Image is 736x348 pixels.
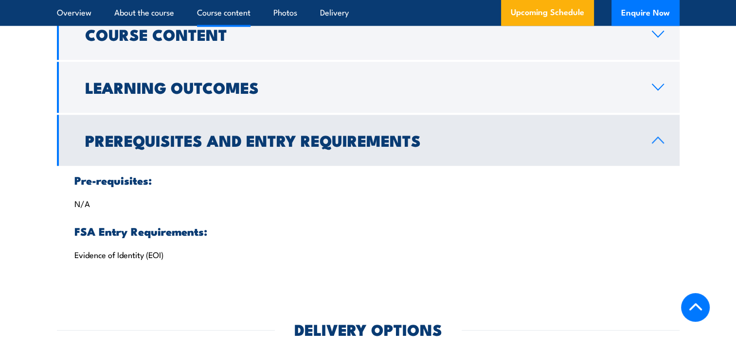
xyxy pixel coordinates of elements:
[85,27,636,41] h2: Course Content
[74,249,662,259] p: Evidence of Identity (EOI)
[294,322,442,336] h2: DELIVERY OPTIONS
[85,133,636,147] h2: Prerequisites and Entry Requirements
[74,198,662,208] p: N/A
[57,115,680,166] a: Prerequisites and Entry Requirements
[57,62,680,113] a: Learning Outcomes
[85,80,636,94] h2: Learning Outcomes
[74,226,662,237] h3: FSA Entry Requirements:
[74,174,662,186] h3: Pre-requisites:
[57,9,680,60] a: Course Content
